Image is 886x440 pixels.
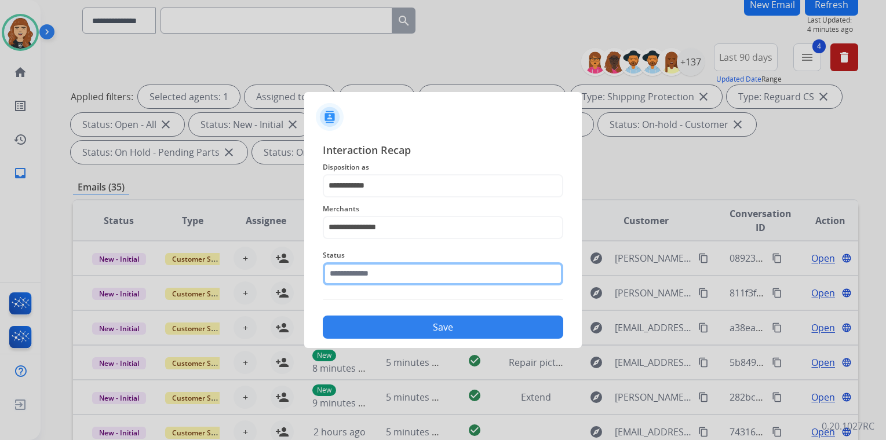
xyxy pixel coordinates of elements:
[323,316,563,339] button: Save
[323,248,563,262] span: Status
[323,202,563,216] span: Merchants
[323,142,563,160] span: Interaction Recap
[316,103,344,131] img: contactIcon
[822,419,874,433] p: 0.20.1027RC
[323,160,563,174] span: Disposition as
[323,299,563,300] img: contact-recap-line.svg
